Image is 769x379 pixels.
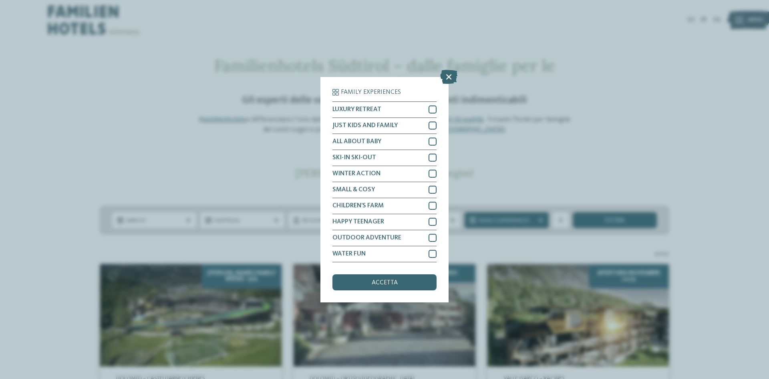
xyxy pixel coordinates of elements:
span: JUST KIDS AND FAMILY [332,122,398,129]
span: WATER FUN [332,251,366,257]
span: LUXURY RETREAT [332,106,381,113]
span: CHILDREN’S FARM [332,203,384,209]
span: WINTER ACTION [332,170,380,177]
span: OUTDOOR ADVENTURE [332,235,401,241]
span: SMALL & COSY [332,186,375,193]
span: HAPPY TEENAGER [332,219,384,225]
span: accetta [372,280,398,286]
span: Family Experiences [341,89,401,95]
span: SKI-IN SKI-OUT [332,154,376,161]
span: ALL ABOUT BABY [332,138,381,145]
